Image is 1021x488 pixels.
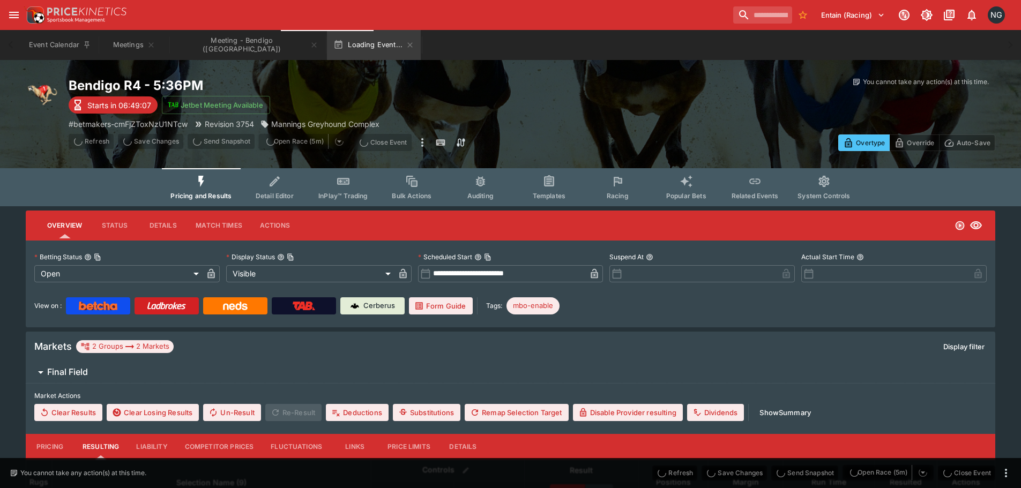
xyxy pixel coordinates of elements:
[863,77,989,87] p: You cannot take any action(s) at this time.
[753,404,817,421] button: ShowSummary
[439,434,487,460] button: Details
[24,4,45,26] img: PriceKinetics Logo
[69,77,532,94] h2: Copy To Clipboard
[340,297,405,314] a: Cerberus
[203,404,260,421] button: Un-Result
[265,404,322,421] span: Re-Result
[226,252,275,261] p: Display Status
[838,134,890,151] button: Overtype
[162,168,859,206] div: Event type filters
[418,252,472,261] p: Scheduled Start
[262,434,331,460] button: Fluctuations
[843,465,934,480] div: split button
[409,297,473,314] a: Form Guide
[162,96,270,114] button: Jetbet Meeting Available
[732,192,778,200] span: Related Events
[34,265,203,282] div: Open
[955,220,965,231] svg: Open
[128,434,176,460] button: Liability
[467,192,494,200] span: Auditing
[91,213,139,238] button: Status
[205,118,254,130] p: Revision 3754
[26,77,60,111] img: greyhound_racing.png
[23,30,98,60] button: Event Calendar
[856,137,885,148] p: Overtype
[79,302,117,310] img: Betcha
[465,404,569,421] button: Remap Selection Target
[287,253,294,261] button: Copy To Clipboard
[474,253,482,261] button: Scheduled StartCopy To Clipboard
[889,134,939,151] button: Override
[940,5,959,25] button: Documentation
[47,18,105,22] img: Sportsbook Management
[259,134,350,149] div: split button
[379,434,439,460] button: Price Limits
[170,30,325,60] button: Meeting - Bendigo (AUS)
[277,253,285,261] button: Display StatusCopy To Clipboard
[416,134,429,151] button: more
[331,434,379,460] button: Links
[609,252,644,261] p: Suspend At
[47,366,88,378] h6: Final Field
[34,388,987,404] label: Market Actions
[256,192,294,200] span: Detail Editor
[607,192,629,200] span: Racing
[87,100,151,111] p: Starts in 06:49:07
[271,118,379,130] p: Mannings Greyhound Complex
[895,5,914,25] button: Connected to PK
[293,302,315,310] img: TabNZ
[1000,467,1012,479] button: more
[80,340,169,353] div: 2 Groups 2 Markets
[646,253,653,261] button: Suspend At
[39,213,91,238] button: Overview
[392,192,431,200] span: Bulk Actions
[794,6,811,24] button: No Bookmarks
[687,404,744,421] button: Dividends
[34,252,82,261] p: Betting Status
[815,6,891,24] button: Select Tenant
[957,137,990,148] p: Auto-Save
[84,253,92,261] button: Betting StatusCopy To Clipboard
[573,404,683,421] button: Disable Provider resulting
[326,404,389,421] button: Deductions
[251,213,299,238] button: Actions
[34,340,72,352] h5: Markets
[147,302,186,310] img: Ladbrokes
[962,5,981,25] button: Notifications
[74,434,128,460] button: Resulting
[327,30,421,60] button: Loading Event...
[351,302,359,310] img: Cerberus
[260,118,379,130] div: Mannings Greyhound Complex
[533,192,565,200] span: Templates
[937,338,991,355] button: Display filter
[107,404,199,421] button: Clear Losing Results
[20,468,146,478] p: You cannot take any action(s) at this time.
[988,6,1005,24] div: Nick Goss
[907,137,934,148] p: Override
[26,362,995,383] button: Final Field
[4,5,24,25] button: open drawer
[226,265,394,282] div: Visible
[100,30,168,60] button: Meetings
[801,252,854,261] p: Actual Start Time
[34,404,102,421] button: Clear Results
[838,134,995,151] div: Start From
[170,192,232,200] span: Pricing and Results
[798,192,850,200] span: System Controls
[917,5,936,25] button: Toggle light/dark mode
[187,213,251,238] button: Match Times
[484,253,491,261] button: Copy To Clipboard
[94,253,101,261] button: Copy To Clipboard
[318,192,368,200] span: InPlay™ Trading
[26,434,74,460] button: Pricing
[666,192,706,200] span: Popular Bets
[939,134,995,151] button: Auto-Save
[47,7,126,16] img: PriceKinetics
[34,297,62,314] label: View on :
[506,301,560,311] span: mbo-enable
[856,253,864,261] button: Actual Start Time
[176,434,263,460] button: Competitor Prices
[393,404,460,421] button: Substitutions
[223,302,247,310] img: Neds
